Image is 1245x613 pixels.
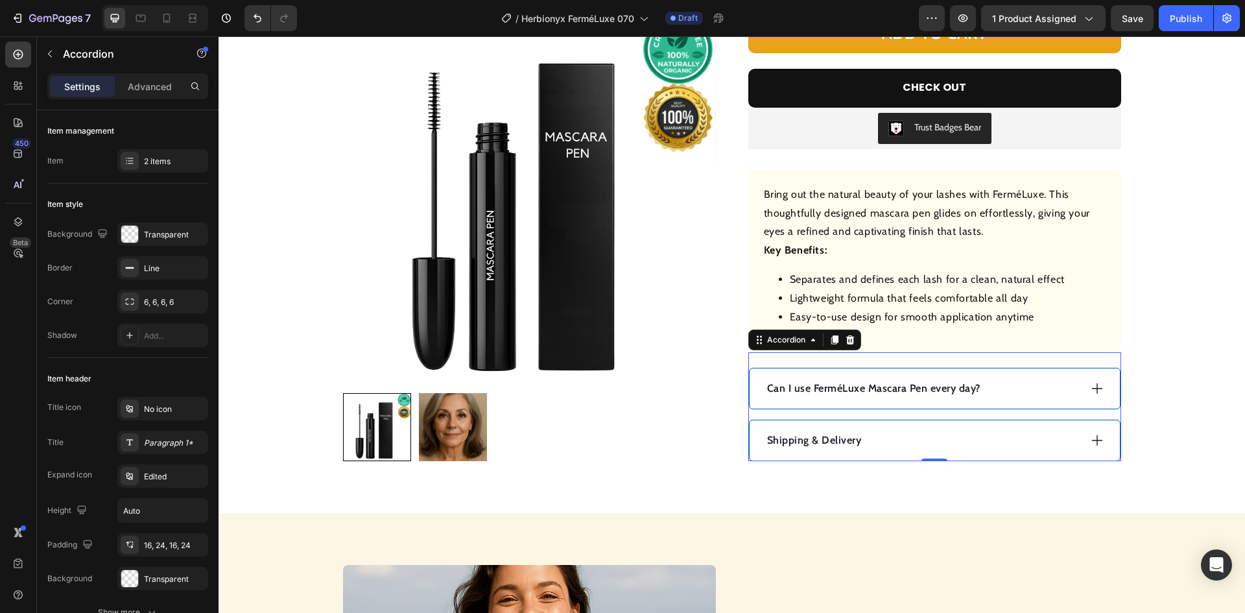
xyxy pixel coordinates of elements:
[545,152,871,202] p: Bring out the natural beauty of your lashes with FerméLuxe. This thoughtfully designed mascara pe...
[1122,13,1143,24] span: Save
[144,296,205,308] div: 6, 6, 6, 6
[547,394,645,414] div: Rich Text Editor. Editing area: main
[219,36,1245,613] iframe: Design area
[47,296,73,307] div: Corner
[545,208,610,220] strong: Key Benefits:
[549,344,762,360] p: Can I use FerméLuxe Mascara Pen every day?
[549,396,643,412] p: Shipping & Delivery
[670,84,685,100] img: CLDR_q6erfwCEAE=.png
[63,46,173,62] p: Accordion
[571,234,887,253] li: Separates and defines each lash for a clean, natural effect
[1201,549,1232,581] div: Open Intercom Messenger
[12,138,31,149] div: 450
[571,253,887,272] li: Lightweight formula that feels comfortable all day
[47,226,110,243] div: Background
[47,502,89,520] div: Height
[47,155,64,167] div: Item
[128,80,172,93] p: Advanced
[516,12,519,25] span: /
[144,330,205,342] div: Add...
[64,80,101,93] p: Settings
[144,540,205,551] div: 16, 24, 16, 24
[1159,5,1213,31] button: Publish
[10,237,31,248] div: Beta
[992,12,1076,25] span: 1 product assigned
[981,5,1106,31] button: 1 product assigned
[47,373,91,385] div: Item header
[144,229,205,241] div: Transparent
[144,263,205,274] div: Line
[47,536,95,554] div: Padding
[47,198,83,210] div: Item style
[1170,12,1202,25] div: Publish
[144,403,205,415] div: No icon
[521,12,634,25] span: Herbionyx FerméLuxe 070
[696,84,763,98] div: Trust Badges Bear
[659,77,773,108] button: Trust Badges Bear
[47,573,92,584] div: Background
[47,330,77,341] div: Shadow
[144,471,205,483] div: Edited
[144,437,205,449] div: Paragraph 1*
[47,437,64,448] div: Title
[47,262,73,274] div: Border
[47,402,81,413] div: Title icon
[5,5,97,31] button: 7
[1111,5,1154,31] button: Save
[546,298,589,309] div: Accordion
[678,12,698,24] span: Draft
[144,156,205,167] div: 2 items
[47,125,114,137] div: Item management
[85,10,91,26] p: 7
[244,5,297,31] div: Undo/Redo
[547,343,764,362] div: Rich Text Editor. Editing area: main
[571,272,887,291] li: Easy-to-use design for smooth application anytime
[118,499,207,522] input: Auto
[144,573,205,585] div: Transparent
[684,42,748,61] div: CHECK OUT
[47,469,92,481] div: Expand icon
